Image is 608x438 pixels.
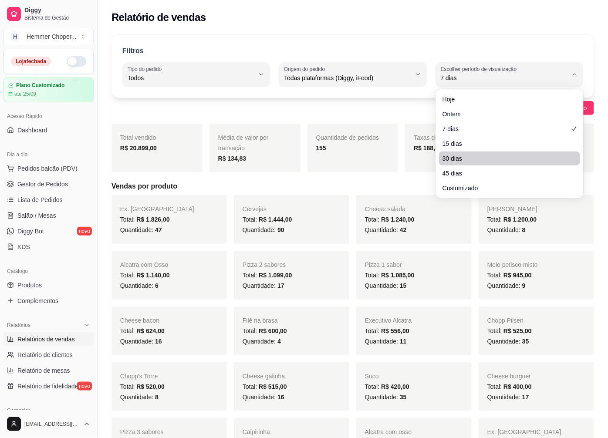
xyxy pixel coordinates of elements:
span: Quantidade: [487,226,526,233]
span: Média de valor por transação [218,134,269,152]
span: Total: [487,327,532,334]
strong: R$ 188,00 [414,145,442,152]
span: [PERSON_NAME] [487,206,537,212]
span: R$ 520,00 [136,383,165,390]
span: Ontem [442,110,567,118]
span: 90 [277,226,284,233]
span: Cheese bacon [120,317,159,324]
span: 9 [522,282,526,289]
span: 4 [277,338,281,345]
span: 7 dias [442,125,567,133]
span: Diggy [24,7,90,14]
span: Total: [243,272,292,279]
span: Total: [487,383,532,390]
span: Produtos [17,281,42,290]
span: Quantidade: [120,394,159,401]
span: 35 [400,394,407,401]
span: Quantidade: [487,282,526,289]
span: R$ 1.099,00 [259,272,292,279]
span: Taxas de entrega [414,134,460,141]
span: [EMAIL_ADDRESS][DOMAIN_NAME] [24,421,80,428]
strong: R$ 134,83 [218,155,247,162]
label: Tipo do pedido [128,65,165,73]
span: 47 [155,226,162,233]
button: Select a team [3,28,94,45]
span: Quantidade: [365,338,407,345]
span: Cheese salada [365,206,405,212]
span: Total: [120,327,165,334]
span: Total: [243,327,287,334]
span: Quantidade: [365,226,407,233]
span: Dashboard [17,126,47,135]
span: 30 dias [442,154,567,163]
span: 45 dias [442,169,567,178]
strong: 155 [316,145,326,152]
span: Quantidade: [120,338,162,345]
span: H [11,32,20,41]
span: Quantidade: [120,282,159,289]
div: Acesso Rápido [3,109,94,123]
span: 11 [400,338,407,345]
span: Todas plataformas (Diggy, iFood) [284,74,411,82]
span: R$ 515,00 [259,383,287,390]
span: R$ 1.826,00 [136,216,169,223]
span: R$ 1.200,00 [503,216,537,223]
span: Total: [243,383,287,390]
div: Gerenciar [3,404,94,418]
span: Customizado [442,184,567,192]
span: Relatório de clientes [17,350,73,359]
span: Cervejas [243,206,267,212]
span: Quantidade: [120,226,162,233]
span: Total: [365,327,409,334]
span: Total vendido [120,134,156,141]
span: Cheese burguer [487,373,531,380]
span: Ex. [GEOGRAPHIC_DATA] [487,428,561,435]
span: Alcatra com Osso [120,261,168,268]
span: Todos [128,74,254,82]
span: Total: [120,216,170,223]
span: R$ 556,00 [381,327,409,334]
span: 7 dias [441,74,567,82]
span: 8 [522,226,526,233]
span: Pizza 1 sabor [365,261,402,268]
span: Hoje [442,95,567,104]
span: Quantidade: [487,394,529,401]
span: Gestor de Pedidos [17,180,68,189]
span: 16 [277,394,284,401]
span: R$ 525,00 [503,327,532,334]
span: R$ 420,00 [381,383,409,390]
span: R$ 400,00 [503,383,532,390]
span: R$ 600,00 [259,327,287,334]
p: Filtros [122,46,144,56]
span: Quantidade: [243,338,281,345]
span: Pedidos balcão (PDV) [17,164,78,173]
span: Cheese galinha [243,373,285,380]
button: Alterar Status [67,56,86,67]
span: Relatórios de vendas [17,335,75,344]
div: Catálogo [3,264,94,278]
span: Quantidade de pedidos [316,134,379,141]
span: R$ 1.444,00 [259,216,292,223]
span: Quantidade: [365,394,407,401]
span: Complementos [17,296,58,305]
article: até 25/09 [14,91,36,98]
span: 6 [155,282,159,289]
span: 15 dias [442,139,567,148]
span: 16 [155,338,162,345]
span: Chopp's Torre [120,373,158,380]
span: Alcatra com osso [365,428,412,435]
span: Caipirinha [243,428,270,435]
article: Plano Customizado [16,82,64,89]
span: Total: [365,383,409,390]
span: Executivo Alcatra [365,317,412,324]
span: Relatório de mesas [17,366,70,375]
div: Hemmer Choper ... [27,32,76,41]
span: Quantidade: [487,338,529,345]
strong: R$ 20.899,00 [120,145,157,152]
span: KDS [17,243,30,251]
span: 42 [400,226,407,233]
span: 35 [522,338,529,345]
h2: Relatório de vendas [111,10,206,24]
span: Total: [120,272,170,279]
span: Diggy Bot [17,227,44,236]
